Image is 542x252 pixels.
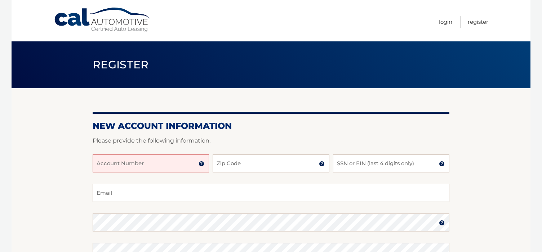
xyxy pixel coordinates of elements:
[199,161,204,167] img: tooltip.svg
[468,16,488,28] a: Register
[439,220,445,226] img: tooltip.svg
[93,121,449,131] h2: New Account Information
[93,58,149,71] span: Register
[439,161,445,167] img: tooltip.svg
[333,154,449,172] input: SSN or EIN (last 4 digits only)
[213,154,329,172] input: Zip Code
[93,184,449,202] input: Email
[54,7,151,33] a: Cal Automotive
[93,136,449,146] p: Please provide the following information.
[319,161,325,167] img: tooltip.svg
[439,16,452,28] a: Login
[93,154,209,172] input: Account Number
